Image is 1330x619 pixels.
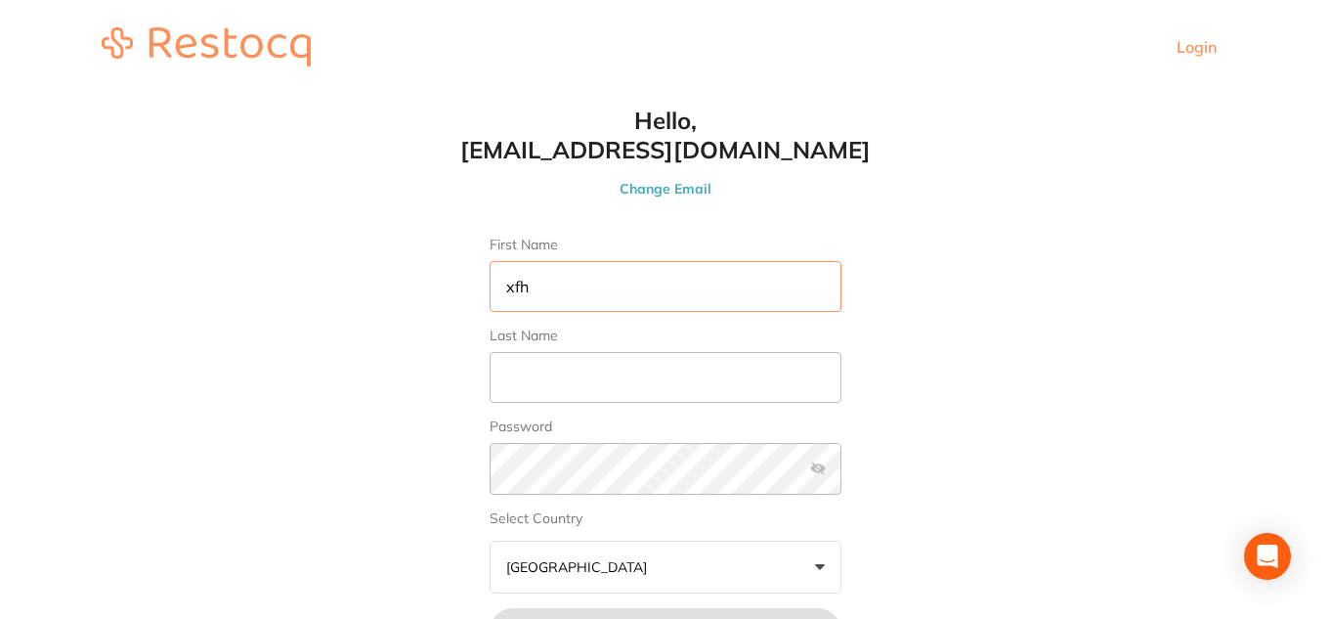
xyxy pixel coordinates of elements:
[490,510,841,527] label: Select Country
[1177,37,1217,57] a: Login
[1244,533,1291,580] div: Open Intercom Messenger
[490,419,841,435] label: Password
[490,541,841,594] button: [GEOGRAPHIC_DATA]
[102,27,311,66] img: restocq_logo.svg
[506,558,655,576] p: [GEOGRAPHIC_DATA]
[450,180,880,198] button: Change Email
[490,328,841,344] label: Last Name
[450,106,880,164] h1: Hello, [EMAIL_ADDRESS][DOMAIN_NAME]
[490,237,841,253] label: First Name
